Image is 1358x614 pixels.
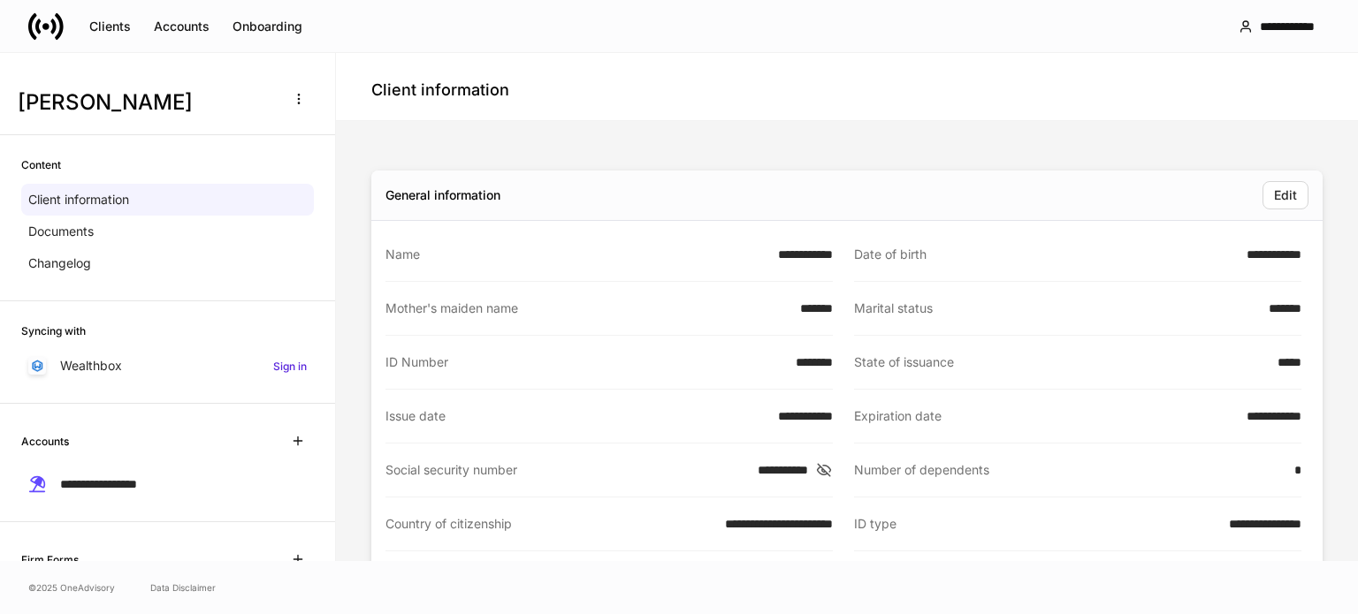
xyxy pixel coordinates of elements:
[371,80,509,101] h4: Client information
[21,350,314,382] a: WealthboxSign in
[142,12,221,41] button: Accounts
[854,407,1236,425] div: Expiration date
[60,357,122,375] p: Wealthbox
[21,184,314,216] a: Client information
[385,186,500,204] div: General information
[385,407,767,425] div: Issue date
[854,461,1284,479] div: Number of dependents
[385,299,790,317] div: Mother's maiden name
[854,299,1258,317] div: Marital status
[385,515,714,533] div: Country of citizenship
[233,20,302,33] div: Onboarding
[21,247,314,279] a: Changelog
[385,353,785,371] div: ID Number
[273,358,307,375] h6: Sign in
[221,12,314,41] button: Onboarding
[150,580,216,595] a: Data Disclaimer
[21,156,61,173] h6: Content
[21,433,69,450] h6: Accounts
[78,12,142,41] button: Clients
[89,20,131,33] div: Clients
[854,246,1236,263] div: Date of birth
[21,322,86,339] h6: Syncing with
[18,88,273,117] h3: [PERSON_NAME]
[385,246,767,263] div: Name
[385,461,747,479] div: Social security number
[21,216,314,247] a: Documents
[28,223,94,240] p: Documents
[28,580,115,595] span: © 2025 OneAdvisory
[1274,189,1297,201] div: Edit
[21,551,79,568] h6: Firm Forms
[1263,181,1308,209] button: Edit
[154,20,210,33] div: Accounts
[854,353,1267,371] div: State of issuance
[28,191,129,208] p: Client information
[854,515,1218,533] div: ID type
[28,254,91,272] p: Changelog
